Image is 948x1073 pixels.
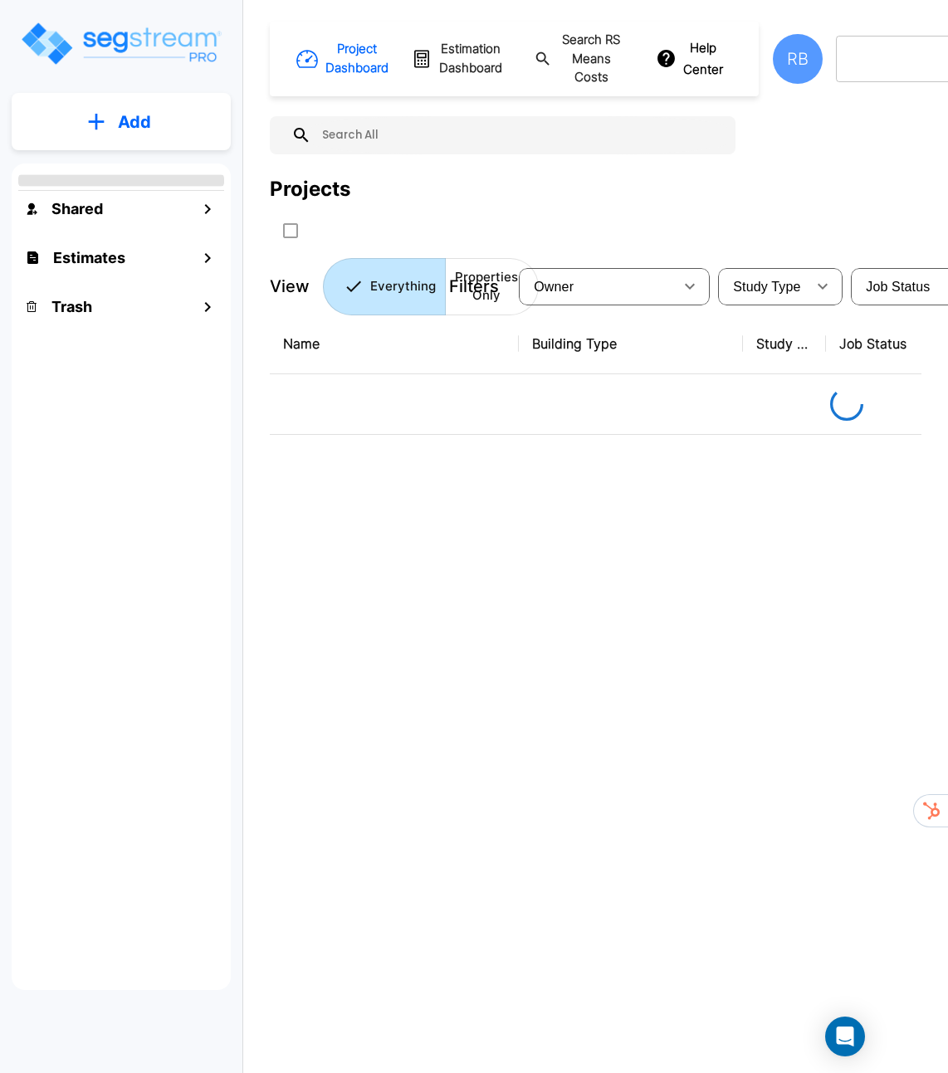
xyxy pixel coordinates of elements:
[455,268,518,305] p: Properties Only
[519,314,743,374] th: Building Type
[51,295,92,318] h1: Trash
[299,33,388,84] button: Project Dashboard
[652,32,730,86] button: Help Center
[825,1017,865,1056] div: Open Intercom Messenger
[721,263,806,310] div: Select
[522,263,673,310] div: Select
[439,40,502,77] h1: Estimation Dashboard
[12,98,231,146] button: Add
[559,31,623,87] h1: Search RS Means Costs
[270,314,519,374] th: Name
[773,34,823,84] div: RB
[325,40,388,77] h1: Project Dashboard
[733,280,800,294] span: Study Type
[743,314,826,374] th: Study Type
[408,33,508,84] button: Estimation Dashboard
[311,116,727,154] input: Search All
[370,277,436,296] p: Everything
[270,174,350,204] div: Projects
[274,214,307,247] button: SelectAll
[19,20,222,67] img: Logo
[323,258,446,315] button: Everything
[51,198,103,220] h1: Shared
[270,274,310,299] p: View
[323,258,539,315] div: Platform
[118,110,151,134] p: Add
[528,24,633,94] button: Search RS Means Costs
[534,280,574,294] span: Owner
[445,258,539,315] button: Properties Only
[53,246,125,269] h1: Estimates
[866,280,930,294] span: Job Status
